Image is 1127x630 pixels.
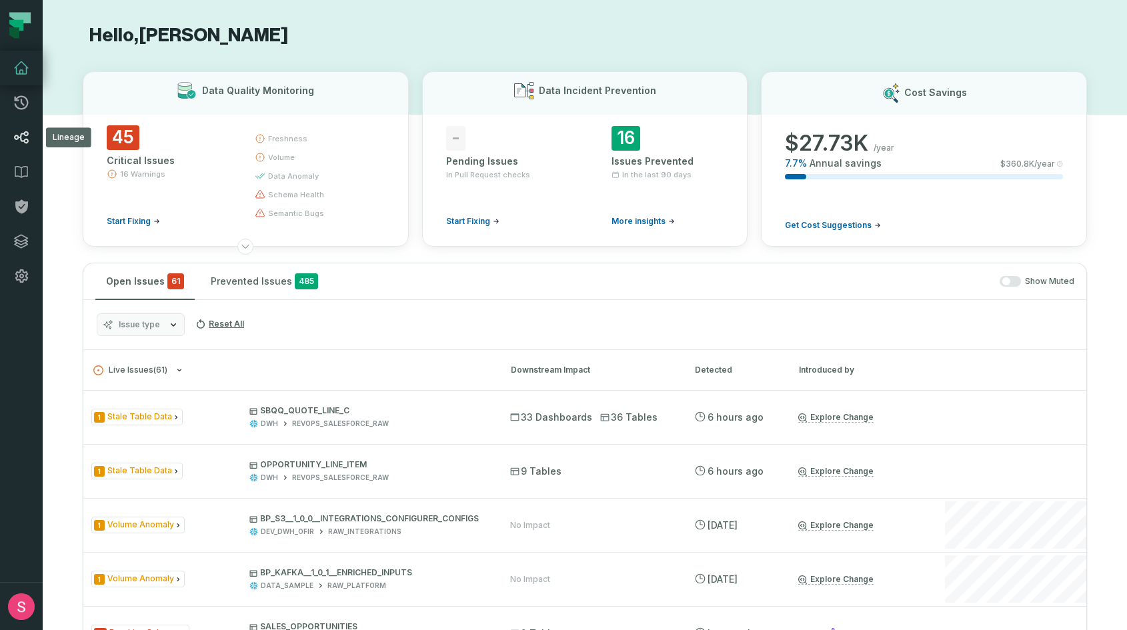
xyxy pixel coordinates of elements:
[422,71,748,247] button: Data Incident Prevention-Pending Issuesin Pull Request checksStart Fixing16Issues PreventedIn the...
[95,263,195,299] button: Open Issues
[446,155,558,168] div: Pending Issues
[874,143,894,153] span: /year
[91,571,185,587] span: Issue Type
[785,130,868,157] span: $ 27.73K
[799,364,919,376] div: Introduced by
[91,463,183,479] span: Issue Type
[622,169,692,180] span: In the last 90 days
[261,473,278,483] div: DWH
[708,465,764,477] relative-time: Sep 30, 2025, 3:24 PM GMT+3
[249,513,486,524] p: BP_S3__1_0_0__INTEGRATIONS_CONFIGURER_CONFIGS
[107,216,160,227] a: Start Fixing
[612,155,724,168] div: Issues Prevented
[268,152,295,163] span: volume
[167,273,184,289] span: critical issues and errors combined
[511,364,671,376] div: Downstream Impact
[446,169,530,180] span: in Pull Request checks
[249,459,486,470] p: OPPORTUNITY_LINE_ITEM
[94,466,105,477] span: Severity
[446,216,490,227] span: Start Fixing
[249,567,486,578] p: BP_KAFKA__1_0_1__ENRICHED_INPUTS
[612,216,666,227] span: More insights
[798,520,874,531] a: Explore Change
[91,517,185,533] span: Issue Type
[97,313,185,336] button: Issue type
[107,216,151,227] span: Start Fixing
[268,133,307,144] span: freshness
[93,365,167,375] span: Live Issues ( 61 )
[292,419,389,429] div: REVOPS_SALESFORCE_RAW
[268,208,324,219] span: semantic bugs
[798,466,874,477] a: Explore Change
[46,127,91,147] div: Lineage
[83,71,409,247] button: Data Quality Monitoring45Critical Issues16 WarningsStart Fixingfreshnessvolumedata anomalyschema ...
[261,581,313,591] div: DATA_SAMPLE
[785,220,872,231] span: Get Cost Suggestions
[798,574,874,585] a: Explore Change
[810,157,882,170] span: Annual savings
[107,154,231,167] div: Critical Issues
[708,411,764,423] relative-time: Sep 30, 2025, 3:24 PM GMT+3
[268,171,319,181] span: data anomaly
[334,276,1074,287] div: Show Muted
[120,169,165,179] span: 16 Warnings
[708,573,738,585] relative-time: Sep 29, 2025, 8:30 AM GMT+3
[83,24,1087,47] h1: Hello, [PERSON_NAME]
[761,71,1087,247] button: Cost Savings$27.73K/year7.7%Annual savings$360.8K/yearGet Cost Suggestions
[510,520,550,531] div: No Impact
[539,84,656,97] h3: Data Incident Prevention
[91,409,183,425] span: Issue Type
[93,365,487,375] button: Live Issues(61)
[94,412,105,423] span: Severity
[94,520,105,531] span: Severity
[904,86,967,99] h3: Cost Savings
[600,411,658,424] span: 36 Tables
[1000,159,1055,169] span: $ 360.8K /year
[261,527,314,537] div: DEV_DWH_OFIR
[295,273,318,289] span: 485
[107,125,139,150] span: 45
[446,126,465,151] span: -
[510,574,550,585] div: No Impact
[695,364,775,376] div: Detected
[510,411,592,424] span: 33 Dashboards
[200,263,329,299] button: Prevented Issues
[94,574,105,585] span: Severity
[798,412,874,423] a: Explore Change
[612,126,640,151] span: 16
[292,473,389,483] div: REVOPS_SALESFORCE_RAW
[785,220,881,231] a: Get Cost Suggestions
[190,313,249,335] button: Reset All
[119,319,160,330] span: Issue type
[708,519,738,531] relative-time: Sep 29, 2025, 8:30 AM GMT+3
[8,593,35,620] img: avatar of Sharon Haviv Kvit
[261,419,278,429] div: DWH
[249,405,486,416] p: SBQQ_QUOTE_LINE_C
[510,465,561,478] span: 9 Tables
[785,157,807,170] span: 7.7 %
[612,216,675,227] a: More insights
[446,216,499,227] a: Start Fixing
[327,581,386,591] div: RAW_PLATFORM
[328,527,401,537] div: RAW_INTEGRATIONS
[202,84,314,97] h3: Data Quality Monitoring
[268,189,324,200] span: schema health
